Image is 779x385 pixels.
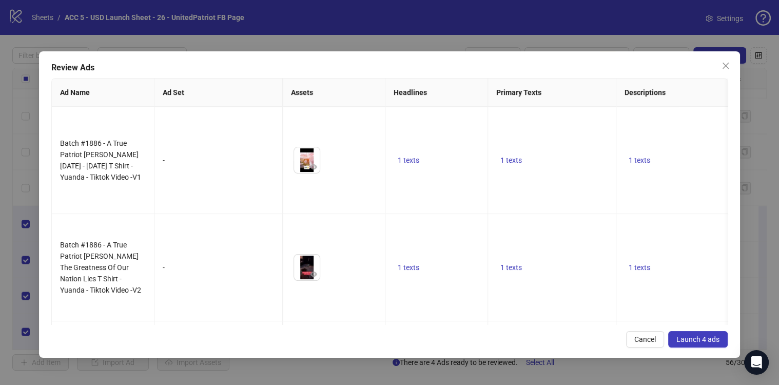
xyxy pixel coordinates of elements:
button: 1 texts [394,154,423,166]
th: Primary Texts [488,79,616,107]
span: 1 texts [629,156,650,164]
span: Launch 4 ads [676,335,719,343]
button: Close [717,57,734,74]
div: Review Ads [51,62,728,74]
button: Preview [307,161,320,173]
div: Open Intercom Messenger [744,350,769,375]
div: - [163,262,274,273]
img: Asset 1 [294,255,320,280]
span: close [722,62,730,70]
button: Preview [307,268,320,280]
span: 1 texts [500,156,522,164]
button: 1 texts [496,261,526,274]
button: 1 texts [496,154,526,166]
span: 1 texts [629,263,650,272]
span: eye [310,163,317,170]
th: Headlines [385,79,488,107]
button: 1 texts [625,261,654,274]
button: 1 texts [625,154,654,166]
span: Batch #1886 - A True Patriot [PERSON_NAME] The Greatness Of Our Nation Lies T Shirt - Yuanda - Ti... [60,241,141,294]
span: 1 texts [398,263,419,272]
th: Ad Name [52,79,154,107]
th: Assets [283,79,385,107]
span: Batch #1886 - A True Patriot [PERSON_NAME] [DATE] - [DATE] T Shirt - Yuanda - Tiktok Video -V1 [60,139,141,181]
span: 1 texts [398,156,419,164]
button: Launch 4 ads [668,331,728,348]
span: 1 texts [500,263,522,272]
img: Asset 1 [294,147,320,173]
div: - [163,155,274,166]
button: 1 texts [394,261,423,274]
th: Descriptions [616,79,745,107]
th: Ad Set [154,79,283,107]
span: Cancel [634,335,656,343]
button: Cancel [626,331,664,348]
span: eye [310,271,317,278]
